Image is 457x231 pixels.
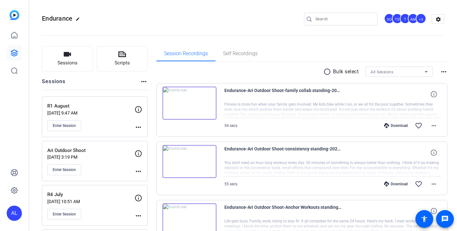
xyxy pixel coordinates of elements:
[400,13,410,24] div: T
[47,147,135,154] p: Ari Outdoor Shoot
[408,13,418,24] div: AM
[47,120,81,131] button: Enter Session
[415,122,422,129] mat-icon: favorite_border
[392,13,402,24] div: TS
[441,215,449,223] mat-icon: message
[47,155,135,160] p: [DATE] 3:19 PM
[371,70,393,74] span: All Sessions
[440,68,447,76] mat-icon: more_horiz
[47,102,135,110] p: R1 August
[323,68,333,76] mat-icon: radio_button_unchecked
[430,122,438,129] mat-icon: more_horiz
[315,15,373,23] input: Search
[223,51,258,56] span: Self Recordings
[430,180,438,188] mat-icon: more_horiz
[47,199,135,204] p: [DATE] 10:51 AM
[135,168,142,175] mat-icon: more_horiz
[400,13,411,24] ngx-avatar: Taylor
[135,123,142,131] mat-icon: more_horiz
[333,68,359,76] p: Bulk select
[415,180,422,188] mat-icon: favorite_border
[53,212,76,217] span: Enter Session
[224,182,237,186] span: 55 secs
[10,10,19,20] img: blue-gradient.svg
[47,209,81,220] button: Enter Session
[162,87,216,120] img: thumb-nail
[7,206,22,221] div: AL
[57,59,77,67] span: Sessions
[47,191,135,198] p: R4 July
[381,123,411,128] div: Download
[140,78,148,85] mat-icon: more_horiz
[384,13,394,24] div: SG
[42,46,93,71] button: Sessions
[381,181,411,187] div: Download
[135,212,142,220] mat-icon: more_horiz
[416,13,426,24] div: +3
[53,123,76,128] span: Enter Session
[42,78,66,90] h2: Sessions
[384,13,395,24] ngx-avatar: Sharon Gottula
[392,13,403,24] ngx-avatar: Tracy Shaw
[224,145,342,160] span: Endurance-Ari Outdoor Shoot-consistency standing-2025-07-29-17-06-15-557-0
[76,17,83,24] mat-icon: edit
[53,167,76,172] span: Enter Session
[408,13,419,24] ngx-avatar: Andrea Morningstar
[97,46,148,71] button: Scripts
[432,15,445,24] mat-icon: settings
[164,51,208,56] span: Session Recordings
[224,123,237,128] span: 54 secs
[115,59,130,67] span: Scripts
[224,87,342,102] span: Endurance-Ari Outdoor Shoot-family collab standing-2025-07-29-17-07-30-758-0
[162,145,216,178] img: thumb-nail
[42,15,72,22] span: Endurance
[224,203,342,219] span: Endurance-Ari Outdoor Shoot-Anchor Workouts standing-2025-07-29-17-04-44-938-0
[47,110,135,115] p: [DATE] 9:47 AM
[47,164,81,175] button: Enter Session
[421,215,428,223] mat-icon: accessibility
